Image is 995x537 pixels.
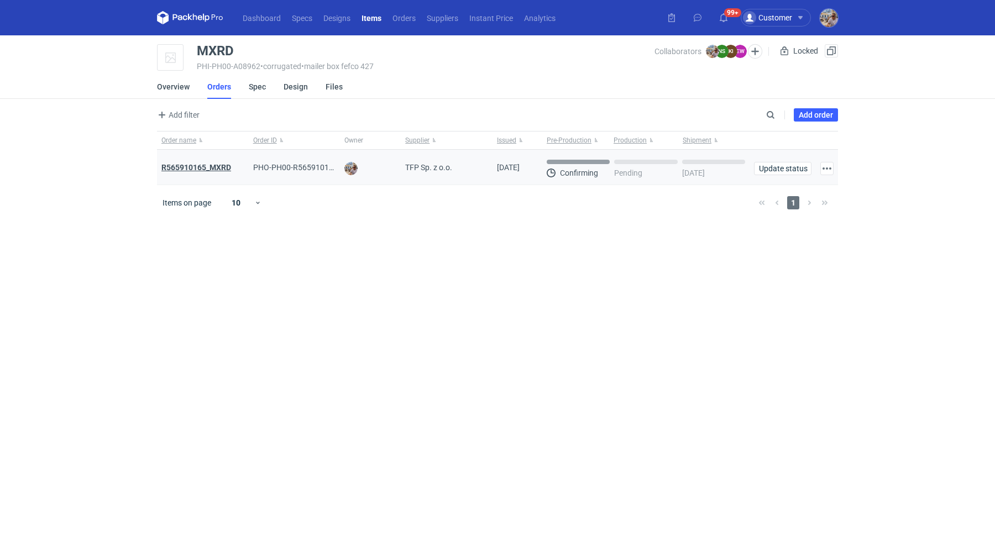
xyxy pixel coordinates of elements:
[724,45,737,58] figcaption: KI
[284,75,308,99] a: Design
[157,75,190,99] a: Overview
[161,136,196,145] span: Order name
[715,45,729,58] figcaption: NS
[654,47,701,56] span: Collaborators
[497,136,516,145] span: Issued
[356,11,387,24] a: Items
[253,136,277,145] span: Order ID
[683,136,711,145] span: Shipment
[197,44,234,57] div: MXRD
[778,44,820,57] div: Locked
[611,131,680,149] button: Production
[253,163,363,172] span: PHO-PH00-R565910165_MXRD
[787,196,799,209] span: 1
[741,9,820,27] button: Customer
[387,11,421,24] a: Orders
[155,108,200,122] button: Add filter
[748,44,762,59] button: Edit collaborators
[542,131,611,149] button: Pre-Production
[197,62,654,71] div: PHI-PH00-A08962
[218,195,254,210] div: 10
[301,62,374,71] span: • mailer box fefco 427
[560,169,598,177] p: Confirming
[680,131,750,149] button: Shipment
[614,136,647,145] span: Production
[743,11,792,24] div: Customer
[820,9,838,27] img: Michał Palasek
[260,62,301,71] span: • corrugated
[759,165,807,172] span: Update status
[715,9,732,27] button: 99+
[547,136,591,145] span: Pre-Production
[405,136,430,145] span: Supplier
[794,108,838,122] a: Add order
[344,136,363,145] span: Owner
[318,11,356,24] a: Designs
[344,162,358,175] img: Michał Palasek
[163,197,211,208] span: Items on page
[401,131,493,149] button: Supplier
[493,131,542,149] button: Issued
[614,169,642,177] p: Pending
[157,11,223,24] svg: Packhelp Pro
[734,45,747,58] figcaption: EW
[207,75,231,99] a: Orders
[401,150,493,185] div: TFP Sp. z o.o.
[706,45,719,58] img: Michał Palasek
[249,75,266,99] a: Spec
[237,11,286,24] a: Dashboard
[764,108,799,122] input: Search
[405,162,452,173] span: TFP Sp. z o.o.
[249,131,341,149] button: Order ID
[464,11,519,24] a: Instant Price
[820,162,834,175] button: Actions
[682,169,705,177] p: [DATE]
[157,131,249,149] button: Order name
[754,162,811,175] button: Update status
[326,75,343,99] a: Files
[497,163,520,172] span: 11/09/2025
[161,163,231,172] a: R565910165_MXRD
[825,44,838,57] button: Duplicate Item
[286,11,318,24] a: Specs
[519,11,561,24] a: Analytics
[421,11,464,24] a: Suppliers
